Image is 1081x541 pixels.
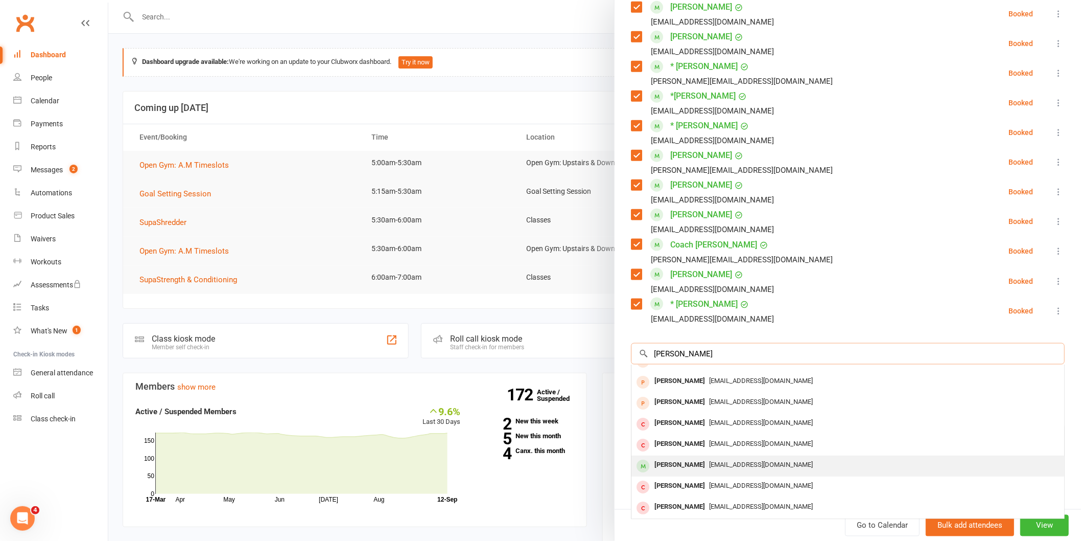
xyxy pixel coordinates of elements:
[651,104,774,118] div: [EMAIL_ADDRESS][DOMAIN_NAME]
[670,266,732,283] a: [PERSON_NAME]
[13,136,108,159] a: Reports
[637,418,649,431] div: member
[709,398,813,405] span: [EMAIL_ADDRESS][DOMAIN_NAME]
[31,369,93,377] div: General attendance
[13,159,108,182] a: Messages 2
[651,75,833,88] div: [PERSON_NAME][EMAIL_ADDRESS][DOMAIN_NAME]
[709,440,813,447] span: [EMAIL_ADDRESS][DOMAIN_NAME]
[650,395,709,410] div: [PERSON_NAME]
[31,258,61,266] div: Workouts
[637,397,649,410] div: prospect
[637,439,649,452] div: member
[650,416,709,431] div: [PERSON_NAME]
[31,415,76,423] div: Class check-in
[631,343,1065,365] input: Search to add attendees
[31,506,39,514] span: 4
[13,362,108,385] a: General attendance kiosk mode
[13,251,108,274] a: Workouts
[31,143,56,151] div: Reports
[13,385,108,408] a: Roll call
[31,327,67,335] div: What's New
[13,66,108,89] a: People
[651,45,774,58] div: [EMAIL_ADDRESS][DOMAIN_NAME]
[31,51,66,59] div: Dashboard
[709,482,813,489] span: [EMAIL_ADDRESS][DOMAIN_NAME]
[637,502,649,514] div: member
[1020,514,1069,536] button: View
[651,134,774,147] div: [EMAIL_ADDRESS][DOMAIN_NAME]
[31,304,49,312] div: Tasks
[12,10,38,36] a: Clubworx
[31,97,59,105] div: Calendar
[1008,218,1033,225] div: Booked
[670,147,732,164] a: [PERSON_NAME]
[13,297,108,320] a: Tasks
[650,500,709,514] div: [PERSON_NAME]
[651,312,774,326] div: [EMAIL_ADDRESS][DOMAIN_NAME]
[1008,40,1033,47] div: Booked
[13,43,108,66] a: Dashboard
[13,408,108,431] a: Class kiosk mode
[13,320,108,343] a: What's New1
[69,165,78,173] span: 2
[670,58,738,75] a: * [PERSON_NAME]
[651,193,774,207] div: [EMAIL_ADDRESS][DOMAIN_NAME]
[670,237,757,253] a: Coach [PERSON_NAME]
[31,212,75,220] div: Product Sales
[13,205,108,228] a: Product Sales
[637,460,649,472] div: member
[1008,247,1033,255] div: Booked
[637,376,649,389] div: prospect
[670,88,736,104] a: *[PERSON_NAME]
[31,281,81,289] div: Assessments
[1008,129,1033,136] div: Booked
[31,166,63,174] div: Messages
[651,253,833,266] div: [PERSON_NAME][EMAIL_ADDRESS][DOMAIN_NAME]
[709,503,813,510] span: [EMAIL_ADDRESS][DOMAIN_NAME]
[651,15,774,29] div: [EMAIL_ADDRESS][DOMAIN_NAME]
[650,437,709,452] div: [PERSON_NAME]
[31,189,72,197] div: Automations
[1008,278,1033,285] div: Booked
[670,29,732,45] a: [PERSON_NAME]
[73,326,81,334] span: 1
[650,458,709,472] div: [PERSON_NAME]
[13,89,108,112] a: Calendar
[670,177,732,193] a: [PERSON_NAME]
[926,514,1014,536] button: Bulk add attendees
[1008,70,1033,77] div: Booked
[651,164,833,177] div: [PERSON_NAME][EMAIL_ADDRESS][DOMAIN_NAME]
[670,118,738,134] a: * [PERSON_NAME]
[709,461,813,468] span: [EMAIL_ADDRESS][DOMAIN_NAME]
[709,377,813,385] span: [EMAIL_ADDRESS][DOMAIN_NAME]
[650,374,709,389] div: [PERSON_NAME]
[651,283,774,296] div: [EMAIL_ADDRESS][DOMAIN_NAME]
[13,182,108,205] a: Automations
[13,274,108,297] a: Assessments
[845,514,920,536] a: Go to Calendar
[670,207,732,223] a: [PERSON_NAME]
[1008,10,1033,17] div: Booked
[709,419,813,426] span: [EMAIL_ADDRESS][DOMAIN_NAME]
[31,235,56,243] div: Waivers
[651,223,774,236] div: [EMAIL_ADDRESS][DOMAIN_NAME]
[1008,159,1033,166] div: Booked
[637,481,649,493] div: member
[670,296,738,312] a: * [PERSON_NAME]
[13,228,108,251] a: Waivers
[1008,188,1033,195] div: Booked
[31,74,52,82] div: People
[31,120,63,128] div: Payments
[650,479,709,493] div: [PERSON_NAME]
[13,112,108,136] a: Payments
[1008,307,1033,314] div: Booked
[31,392,55,400] div: Roll call
[1008,99,1033,106] div: Booked
[10,506,35,531] iframe: Intercom live chat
